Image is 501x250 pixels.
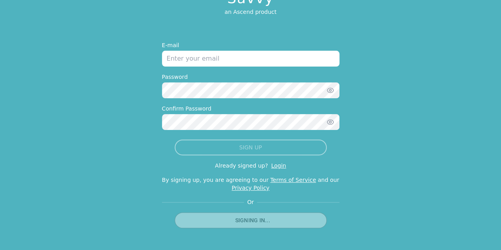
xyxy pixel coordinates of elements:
[271,162,286,169] a: Login
[175,212,327,228] button: SIGNING IN...
[225,8,276,16] p: an Ascend product
[162,105,339,113] label: Confirm Password
[235,216,270,224] span: SIGNING IN...
[270,177,316,183] a: Terms of Service
[162,51,339,67] input: Enter your email
[162,41,339,49] label: E-mail
[162,73,339,81] label: Password
[162,176,339,192] p: By signing up, you are agreeing to our and our
[244,198,257,206] span: Or
[215,162,268,169] p: Already signed up?
[175,139,327,155] button: SIGN UP
[232,185,269,191] a: Privacy Policy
